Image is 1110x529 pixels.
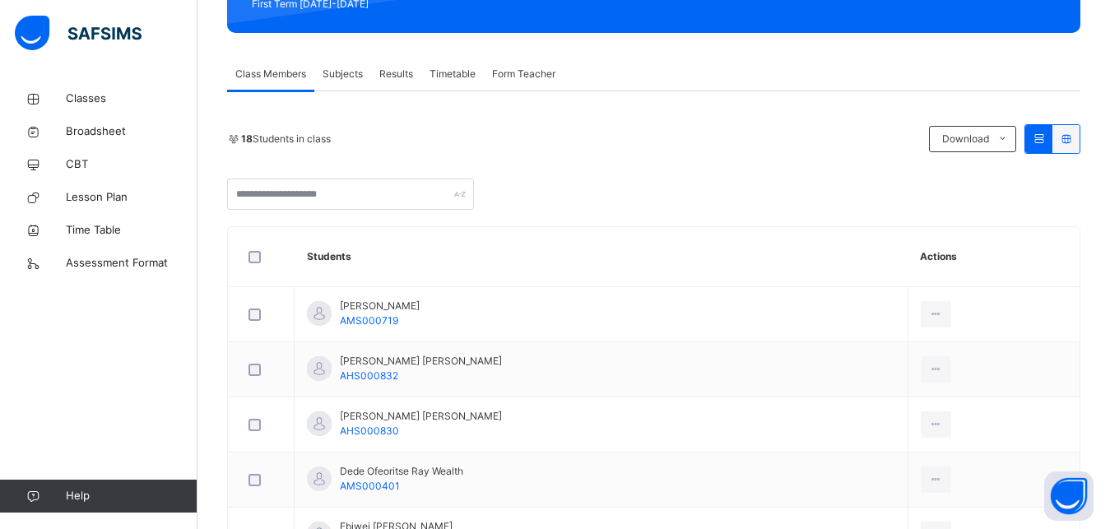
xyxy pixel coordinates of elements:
span: AMS000401 [340,480,400,492]
span: Classes [66,90,197,107]
span: AHS000830 [340,425,399,437]
b: 18 [241,132,253,145]
span: Form Teacher [492,67,555,81]
span: Broadsheet [66,123,197,140]
span: Class Members [235,67,306,81]
span: Assessment Format [66,255,197,271]
span: Results [379,67,413,81]
span: Students in class [241,132,331,146]
span: Download [942,132,989,146]
span: [PERSON_NAME] [PERSON_NAME] [340,409,502,424]
span: [PERSON_NAME] [340,299,420,313]
span: Lesson Plan [66,189,197,206]
span: Timetable [430,67,476,81]
span: AHS000832 [340,369,398,382]
span: Time Table [66,222,197,239]
span: [PERSON_NAME] [PERSON_NAME] [340,354,502,369]
span: Dede Ofeoritse Ray Wealth [340,464,463,479]
span: Subjects [323,67,363,81]
img: safsims [15,16,142,50]
th: Actions [908,227,1080,287]
span: AMS000719 [340,314,398,327]
span: CBT [66,156,197,173]
button: Open asap [1044,471,1094,521]
span: Help [66,488,197,504]
th: Students [295,227,908,287]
